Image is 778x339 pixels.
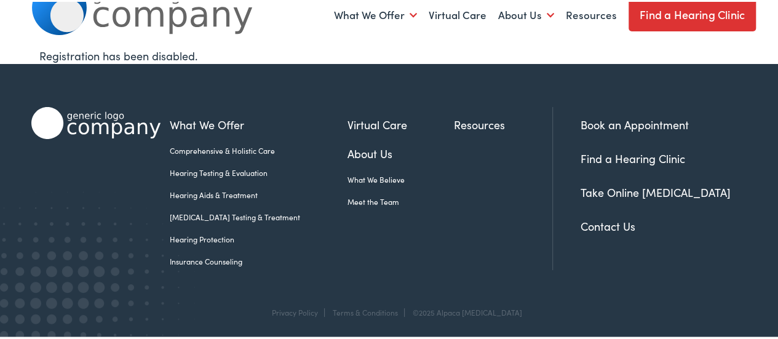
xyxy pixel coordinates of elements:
a: Terms & Conditions [333,305,398,316]
a: Meet the Team [347,194,454,205]
a: Comprehensive & Holistic Care [170,143,347,154]
div: Registration has been disabled. [39,46,748,62]
a: What We Offer [170,114,347,131]
div: ©2025 Alpaca [MEDICAL_DATA] [407,306,522,315]
a: Hearing Aids & Treatment [170,188,347,199]
a: What We Believe [347,172,454,183]
a: Virtual Care [347,114,454,131]
a: About Us [347,143,454,160]
a: Privacy Policy [272,305,318,316]
a: Book an Appointment [581,115,689,130]
img: Alpaca Audiology [31,105,161,137]
a: Hearing Protection [170,232,347,243]
a: Find a Hearing Clinic [581,149,685,164]
a: Take Online [MEDICAL_DATA] [581,183,731,198]
a: Hearing Testing & Evaluation [170,166,347,177]
a: Resources [454,114,552,131]
a: [MEDICAL_DATA] Testing & Treatment [170,210,347,221]
a: Contact Us [581,217,635,232]
a: Insurance Counseling [170,254,347,265]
